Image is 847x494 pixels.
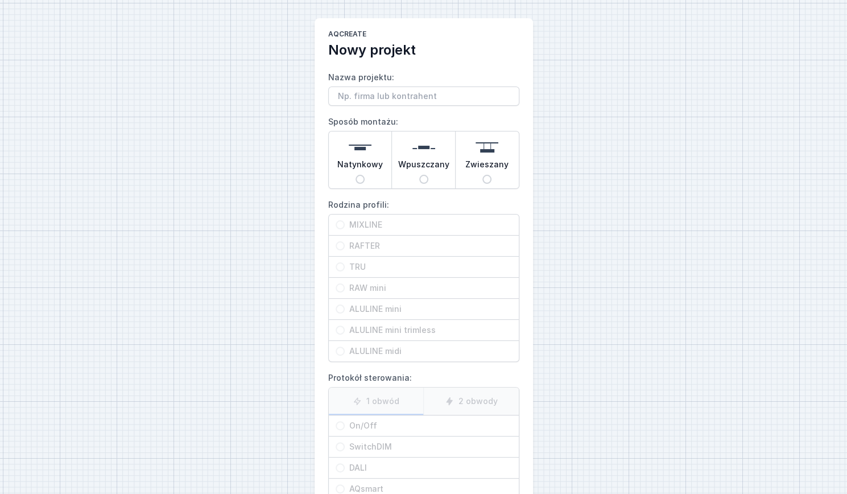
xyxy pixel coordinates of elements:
input: Natynkowy [356,175,365,184]
img: recessed.svg [412,136,435,159]
label: Nazwa projektu: [328,68,519,106]
input: Nazwa projektu: [328,87,519,106]
span: Wpuszczany [398,159,449,175]
span: Zwieszany [465,159,509,175]
input: Wpuszczany [419,175,428,184]
h2: Nowy projekt [328,41,519,59]
span: Natynkowy [337,159,383,175]
label: Sposób montażu: [328,113,519,189]
label: Rodzina profili: [328,196,519,362]
img: suspended.svg [476,136,498,159]
h1: AQcreate [328,30,519,41]
input: Zwieszany [482,175,491,184]
img: surface.svg [349,136,371,159]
